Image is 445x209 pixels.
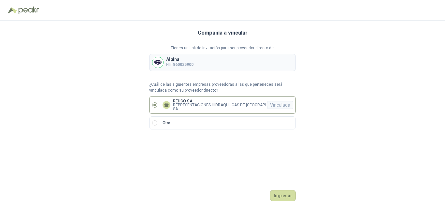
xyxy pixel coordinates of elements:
[173,103,288,111] p: REPRESENTACIONES HIDRAQULICAS DE [GEOGRAPHIC_DATA] SA
[173,62,194,67] b: 860025900
[149,45,296,51] p: Tienes un link de invitación para ser proveedor directo de:
[18,7,39,14] img: Peakr
[270,190,296,201] button: Ingresar
[163,120,170,126] p: Otro
[166,62,194,68] p: NIT
[166,57,194,62] p: Alpina
[152,57,163,68] img: Company Logo
[149,82,296,94] p: ¿Cuál de las siguientes empresas proveedoras a las que perteneces será vinculada como su proveedo...
[198,29,248,37] h3: Compañía a vincular
[173,99,288,103] p: REHCO SA
[8,7,17,14] img: Logo
[267,101,293,109] div: Vinculada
